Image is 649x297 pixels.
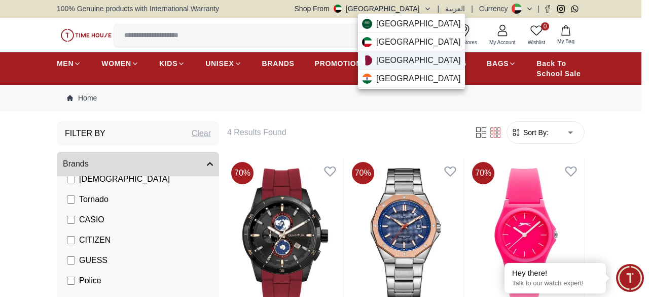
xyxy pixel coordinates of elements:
[512,279,598,288] p: Talk to our watch expert!
[362,19,372,29] img: Saudi Arabia
[376,73,461,85] span: [GEOGRAPHIC_DATA]
[376,36,461,48] span: [GEOGRAPHIC_DATA]
[362,74,372,84] img: India
[616,264,644,292] div: Chat Widget
[376,18,461,30] span: [GEOGRAPHIC_DATA]
[376,54,461,67] span: [GEOGRAPHIC_DATA]
[512,268,598,278] div: Hey there!
[362,37,372,47] img: Kuwait
[362,55,372,65] img: Qatar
